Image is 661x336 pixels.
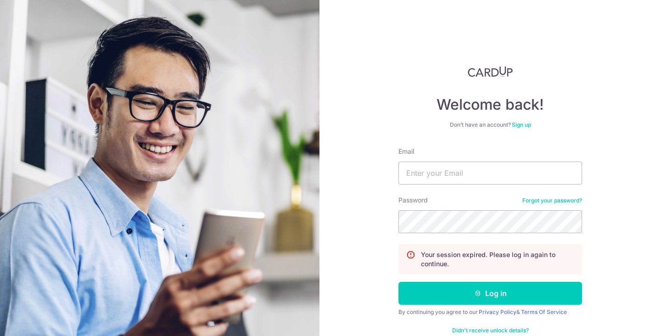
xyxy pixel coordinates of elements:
a: Privacy Policy [479,308,516,315]
input: Enter your Email [398,162,582,185]
label: Email [398,147,414,156]
a: Forgot your password? [522,197,582,204]
img: CardUp Logo [468,66,513,77]
div: By continuing you agree to our & [398,308,582,316]
label: Password [398,196,428,205]
div: Don’t have an account? [398,121,582,129]
a: Sign up [512,121,531,128]
p: Your session expired. Please log in again to continue. [421,250,574,269]
h4: Welcome back! [398,95,582,114]
button: Log in [398,282,582,305]
a: Didn't receive unlock details? [452,327,529,334]
a: Terms Of Service [521,308,567,315]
